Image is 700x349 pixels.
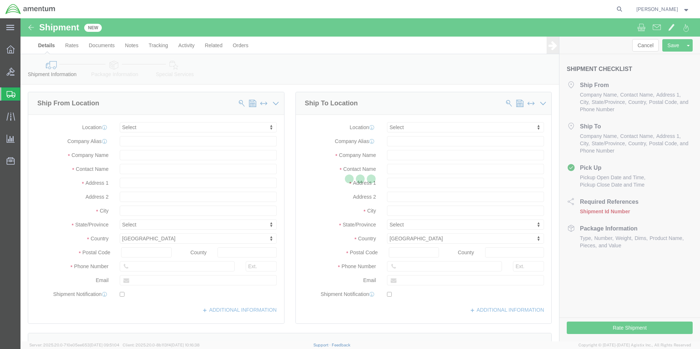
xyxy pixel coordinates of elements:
button: [PERSON_NAME] [636,5,690,14]
a: Feedback [332,343,350,347]
span: Joel Salinas [636,5,678,13]
span: Server: 2025.20.0-710e05ee653 [29,343,119,347]
span: [DATE] 09:51:04 [90,343,119,347]
span: Client: 2025.20.0-8b113f4 [123,343,200,347]
a: Support [313,343,332,347]
span: Copyright © [DATE]-[DATE] Agistix Inc., All Rights Reserved [578,342,691,348]
span: [DATE] 10:16:38 [171,343,200,347]
img: logo [5,4,56,15]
